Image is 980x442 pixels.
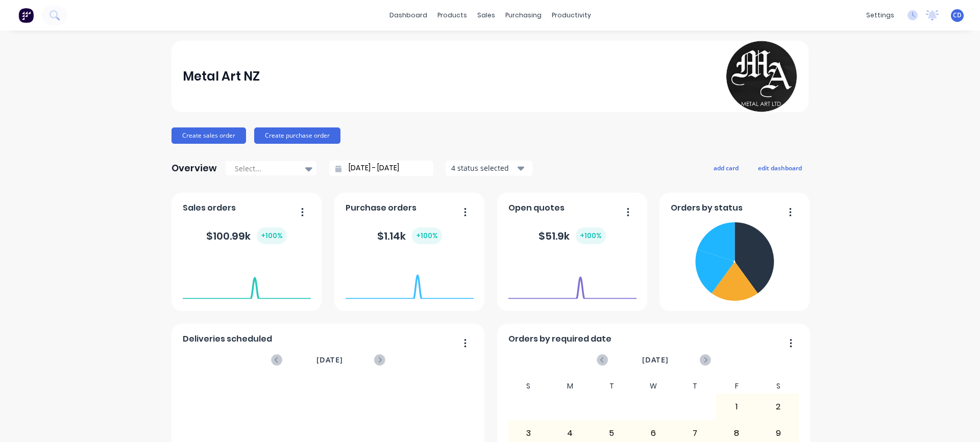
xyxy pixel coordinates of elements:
div: Overview [171,158,217,178]
span: Deliveries scheduled [183,333,272,345]
div: S [508,379,550,394]
span: Orders by status [671,202,743,214]
div: + 100 % [412,227,442,244]
div: W [632,379,674,394]
div: settings [861,8,899,23]
div: sales [472,8,500,23]
button: Create sales order [171,127,246,144]
img: Factory [18,8,34,23]
div: 2 [758,394,799,420]
div: M [549,379,591,394]
button: edit dashboard [751,161,808,174]
div: T [674,379,716,394]
span: [DATE] [642,354,669,366]
div: Metal Art NZ [183,66,260,87]
span: Sales orders [183,202,236,214]
div: S [757,379,799,394]
div: $ 100.99k [206,227,287,244]
span: Purchase orders [346,202,416,214]
div: T [591,379,633,394]
div: $ 1.14k [377,227,442,244]
img: Metal Art NZ [726,41,797,112]
span: Open quotes [508,202,565,214]
a: dashboard [384,8,432,23]
button: Create purchase order [254,127,340,144]
span: [DATE] [316,354,343,366]
span: CD [953,11,962,20]
div: products [432,8,472,23]
button: 4 status selected [446,161,532,176]
div: $ 51.9k [538,227,606,244]
div: productivity [547,8,596,23]
div: F [716,379,757,394]
div: + 100 % [576,227,606,244]
div: purchasing [500,8,547,23]
div: 4 status selected [451,163,516,173]
div: + 100 % [257,227,287,244]
div: 1 [716,394,757,420]
button: add card [707,161,745,174]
